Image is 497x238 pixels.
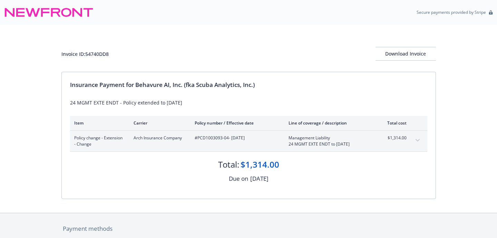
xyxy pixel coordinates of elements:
div: 24 MGMT EXTE ENDT - Policy extended to [DATE] [70,99,427,106]
div: Line of coverage / description [289,120,370,126]
div: Total cost [381,120,407,126]
span: 24 MGMT EXTE ENDT to [DATE] [289,141,370,147]
button: Download Invoice [376,47,436,61]
div: Insurance Payment for Behavure AI, Inc. (fka Scuba Analytics, Inc.) [70,80,427,89]
div: Policy number / Effective date [195,120,277,126]
div: [DATE] [250,174,269,183]
span: #PCD1003093-04 - [DATE] [195,135,277,141]
span: Management Liability [289,135,370,141]
span: Policy change - Extension - Change [74,135,123,147]
span: Management Liability24 MGMT EXTE ENDT to [DATE] [289,135,370,147]
div: Invoice ID: 54740DD8 [61,50,109,58]
div: Policy change - Extension - ChangeArch Insurance Company#PCD1003093-04- [DATE]Management Liabilit... [70,131,427,151]
div: Download Invoice [376,47,436,60]
div: Item [74,120,123,126]
div: $1,314.00 [241,159,279,170]
div: Due on [229,174,248,183]
span: Arch Insurance Company [134,135,184,141]
button: expand content [412,135,423,146]
span: $1,314.00 [381,135,407,141]
div: Carrier [134,120,184,126]
div: Total: [218,159,239,170]
div: Payment methods [63,224,435,233]
p: Secure payments provided by Stripe [417,9,486,15]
